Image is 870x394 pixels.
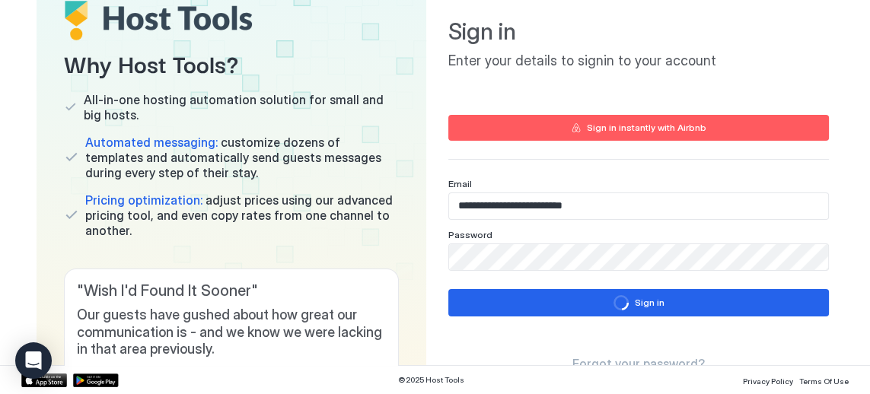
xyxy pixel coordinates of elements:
div: Sign in instantly with Airbnb [587,121,706,135]
a: App Store [21,373,67,387]
span: Automated messaging: [85,135,218,150]
a: Terms Of Use [799,372,849,388]
span: " Wish I'd Found It Sooner " [77,281,386,300]
button: loadingSign in [448,289,829,316]
span: Email [448,178,472,189]
span: Password [448,229,492,240]
input: Input Field [449,244,829,270]
div: loading [613,295,629,310]
button: Sign in instantly with Airbnb [448,115,829,141]
div: Open Intercom Messenger [15,342,52,379]
span: Sign in [448,17,829,46]
span: Pricing optimization: [85,192,202,208]
span: Terms Of Use [799,377,849,386]
span: Forgot your password? [572,356,705,371]
a: Privacy Policy [743,372,793,388]
span: All-in-one hosting automation solution for small and big hosts. [84,92,399,122]
input: Input Field [449,193,828,219]
a: Forgot your password? [572,356,705,372]
span: Privacy Policy [743,377,793,386]
span: adjust prices using our advanced pricing tool, and even copy rates from one channel to another. [85,192,399,238]
span: customize dozens of templates and automatically send guests messages during every step of their s... [85,135,399,180]
a: Google Play Store [73,373,119,387]
span: © 2025 Host Tools [398,375,464,385]
div: Sign in [635,296,664,310]
span: Enter your details to signin to your account [448,52,829,70]
span: Why Host Tools? [64,46,399,80]
span: Our guests have gushed about how great our communication is - and we know we were lacking in that... [77,307,386,358]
